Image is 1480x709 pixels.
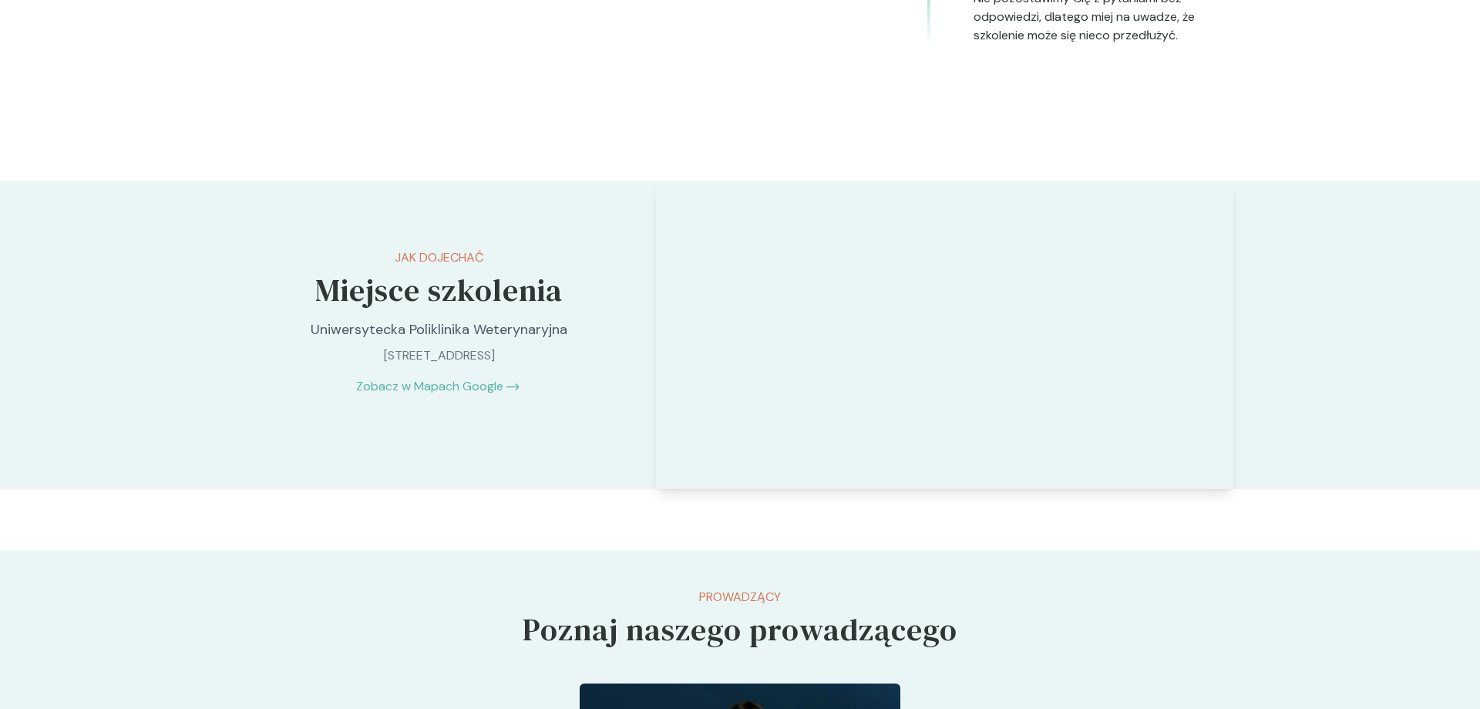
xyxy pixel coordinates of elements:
[277,267,600,313] h5: Miejsce szkolenia
[259,588,1221,606] p: Prowadzący
[277,346,600,365] p: [STREET_ADDRESS]
[356,377,503,396] a: Zobacz w Mapach Google
[259,606,1221,653] h5: Poznaj naszego prowadzącego
[277,319,600,340] p: Uniwersytecka Poliklinika Weterynaryjna
[277,248,600,267] p: Jak dojechać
